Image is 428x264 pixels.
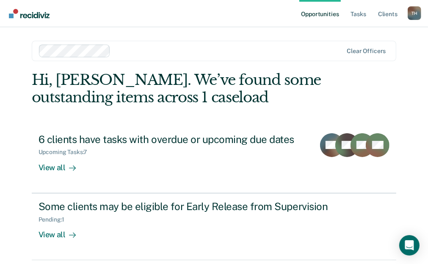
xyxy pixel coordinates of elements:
[39,223,86,239] div: View all
[347,48,386,55] div: Clear officers
[32,71,324,106] div: Hi, [PERSON_NAME]. We’ve found some outstanding items across 1 caseload
[399,235,420,256] div: Open Intercom Messenger
[39,200,336,213] div: Some clients may be eligible for Early Release from Supervision
[408,6,421,20] button: Profile dropdown button
[32,126,397,193] a: 6 clients have tasks with overdue or upcoming due datesUpcoming Tasks:7View all
[408,6,421,20] div: T H
[32,193,397,260] a: Some clients may be eligible for Early Release from SupervisionPending:1View all
[39,216,72,223] div: Pending : 1
[39,156,86,172] div: View all
[39,133,309,146] div: 6 clients have tasks with overdue or upcoming due dates
[9,9,50,18] img: Recidiviz
[39,149,94,156] div: Upcoming Tasks : 7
